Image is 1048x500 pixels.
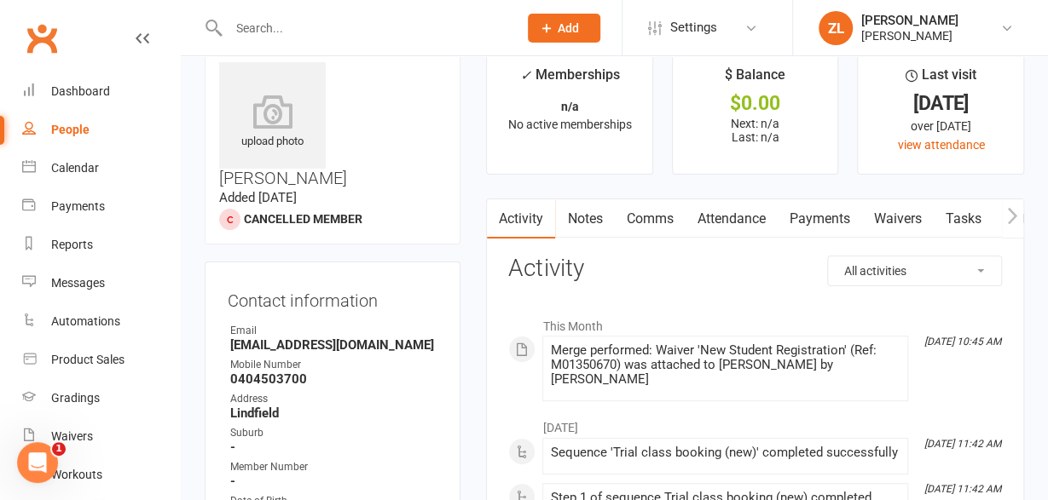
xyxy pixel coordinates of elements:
[22,187,180,226] a: Payments
[558,21,579,35] span: Add
[51,391,100,405] div: Gradings
[22,264,180,302] a: Messages
[20,17,63,60] a: Clubworx
[51,238,93,251] div: Reports
[230,440,437,455] strong: -
[22,226,180,264] a: Reports
[51,468,102,481] div: Workouts
[528,14,600,43] button: Add
[22,341,180,379] a: Product Sales
[508,256,1002,282] h3: Activity
[52,442,66,456] span: 1
[614,199,685,239] a: Comms
[725,64,785,95] div: $ Balance
[487,199,555,239] a: Activity
[897,138,984,152] a: view attendance
[230,474,437,489] strong: -
[22,302,180,341] a: Automations
[508,308,1002,336] li: This Month
[22,72,180,111] a: Dashboard
[861,199,933,239] a: Waivers
[51,353,124,366] div: Product Sales
[51,199,105,213] div: Payments
[230,337,437,353] strong: [EMAIL_ADDRESS][DOMAIN_NAME]
[550,343,900,387] div: Merge performed: Waiver 'New Student Registration' (Ref: M01350670) was attached to [PERSON_NAME]...
[51,84,110,98] div: Dashboard
[777,199,861,239] a: Payments
[561,100,579,113] strong: n/a
[861,13,958,28] div: [PERSON_NAME]
[924,483,1001,495] i: [DATE] 11:42 AM
[17,442,58,483] iframe: Intercom live chat
[230,425,437,441] div: Suburb
[228,284,437,310] h3: Contact information
[230,405,437,421] strong: Lindfield
[22,111,180,149] a: People
[51,429,93,443] div: Waivers
[22,456,180,494] a: Workouts
[230,459,437,475] div: Member Number
[873,95,1008,112] div: [DATE]
[520,67,531,83] i: ✓
[861,28,958,43] div: [PERSON_NAME]
[219,95,326,151] div: upload photo
[244,212,362,226] span: Cancelled member
[219,190,297,205] time: Added [DATE]
[51,276,105,290] div: Messages
[550,445,900,460] div: Sequence 'Trial class booking (new)' completed successfully
[924,438,1001,450] i: [DATE] 11:42 AM
[223,16,506,40] input: Search...
[555,199,614,239] a: Notes
[51,161,99,175] div: Calendar
[22,149,180,187] a: Calendar
[819,11,853,45] div: ZL
[688,117,823,144] p: Next: n/a Last: n/a
[230,323,437,339] div: Email
[22,417,180,456] a: Waivers
[685,199,777,239] a: Attendance
[230,371,437,387] strong: 0404503700
[873,117,1008,135] div: over [DATE]
[933,199,993,239] a: Tasks
[219,62,446,187] h3: [PERSON_NAME]
[230,391,437,407] div: Address
[508,410,1002,437] li: [DATE]
[520,64,620,95] div: Memberships
[51,314,120,328] div: Automations
[22,379,180,417] a: Gradings
[906,64,976,95] div: Last visit
[924,336,1001,348] i: [DATE] 10:45 AM
[688,95,823,112] div: $0.00
[51,123,90,136] div: People
[230,357,437,373] div: Mobile Number
[508,118,632,131] span: No active memberships
[670,9,717,47] span: Settings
